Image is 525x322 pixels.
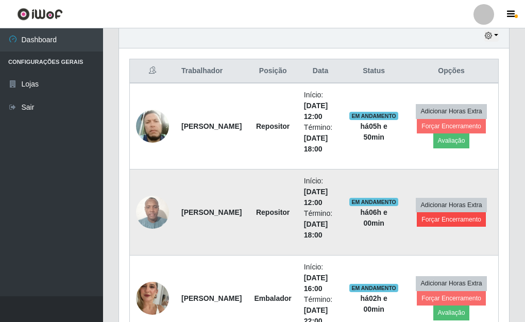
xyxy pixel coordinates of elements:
li: Término: [304,122,337,155]
time: [DATE] 18:00 [304,134,328,153]
button: Adicionar Horas Extra [416,276,486,291]
strong: há 05 h e 50 min [361,122,387,141]
li: Início: [304,262,337,294]
img: 1746382932878.jpeg [136,190,169,234]
li: Início: [304,90,337,122]
span: EM ANDAMENTO [349,198,398,206]
button: Adicionar Horas Extra [416,104,486,118]
span: EM ANDAMENTO [349,112,398,120]
strong: [PERSON_NAME] [181,294,242,302]
li: Início: [304,176,337,208]
th: Trabalhador [175,59,248,83]
button: Avaliação [433,306,470,320]
strong: Repositor [256,208,290,216]
th: Status [343,59,404,83]
span: EM ANDAMENTO [349,284,398,292]
th: Posição [248,59,297,83]
time: [DATE] 16:00 [304,274,328,293]
strong: [PERSON_NAME] [181,122,242,130]
time: [DATE] 12:00 [304,188,328,207]
button: Adicionar Horas Extra [416,198,486,212]
img: 1673493072415.jpeg [136,107,169,146]
strong: Embalador [254,294,291,302]
button: Avaliação [433,133,470,148]
strong: há 06 h e 00 min [361,208,387,227]
button: Forçar Encerramento [417,212,486,227]
time: [DATE] 18:00 [304,220,328,239]
button: Forçar Encerramento [417,291,486,306]
th: Data [298,59,343,83]
strong: Repositor [256,122,290,130]
strong: [PERSON_NAME] [181,208,242,216]
img: CoreUI Logo [17,8,63,21]
strong: há 02 h e 00 min [361,294,387,313]
button: Forçar Encerramento [417,119,486,133]
li: Término: [304,208,337,241]
th: Opções [404,59,498,83]
time: [DATE] 12:00 [304,101,328,121]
